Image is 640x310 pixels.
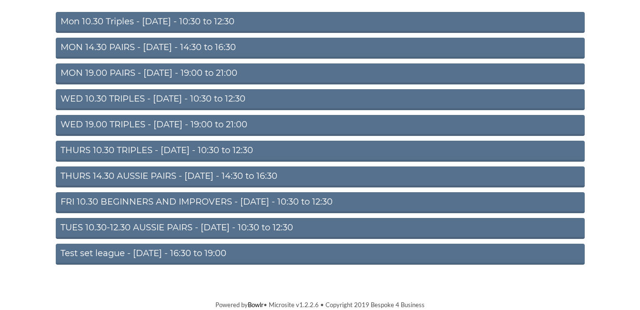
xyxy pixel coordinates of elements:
[56,38,585,59] a: MON 14.30 PAIRS - [DATE] - 14:30 to 16:30
[56,12,585,33] a: Mon 10.30 Triples - [DATE] - 10:30 to 12:30
[215,301,425,309] span: Powered by • Microsite v1.2.2.6 • Copyright 2019 Bespoke 4 Business
[56,89,585,110] a: WED 10.30 TRIPLES - [DATE] - 10:30 to 12:30
[56,218,585,239] a: TUES 10.30-12.30 AUSSIE PAIRS - [DATE] - 10:30 to 12:30
[56,115,585,136] a: WED 19.00 TRIPLES - [DATE] - 19:00 to 21:00
[56,141,585,162] a: THURS 10.30 TRIPLES - [DATE] - 10:30 to 12:30
[56,244,585,265] a: Test set league - [DATE] - 16:30 to 19:00
[56,166,585,187] a: THURS 14.30 AUSSIE PAIRS - [DATE] - 14:30 to 16:30
[56,63,585,84] a: MON 19.00 PAIRS - [DATE] - 19:00 to 21:00
[248,301,264,309] a: Bowlr
[56,192,585,213] a: FRI 10.30 BEGINNERS AND IMPROVERS - [DATE] - 10:30 to 12:30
